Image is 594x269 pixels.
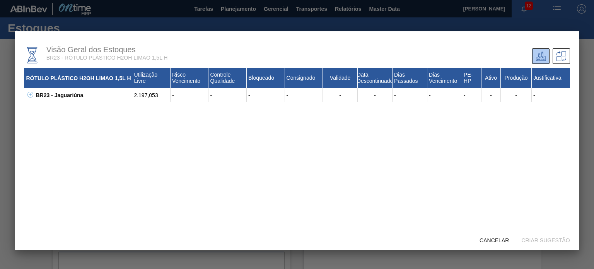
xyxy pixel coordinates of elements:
[171,88,209,102] div: -
[481,68,501,88] div: Ativo
[323,68,358,88] div: Validade
[515,237,576,243] span: Criar sugestão
[393,68,427,88] div: Dias Passados
[462,88,481,102] div: -
[553,48,570,64] div: Sugestões de Trasferência
[247,88,285,102] div: -
[427,88,462,102] div: -
[358,68,393,88] div: Data Descontinuado
[285,68,323,88] div: Consignado
[171,68,209,88] div: Risco Vencimento
[285,88,323,102] div: -
[34,88,132,102] div: BR23 - Jaguariúna
[481,88,501,102] div: -
[358,88,393,102] div: -
[501,68,532,88] div: Produção
[132,88,171,102] div: 2.197,053
[247,68,285,88] div: Bloqueado
[532,88,570,102] div: -
[323,88,358,102] div: -
[208,88,247,102] div: -
[46,55,168,61] span: BR23 - RÓTULO PLÁSTICO H2OH LIMAO 1,5L H
[46,45,136,54] span: Visão Geral dos Estoques
[462,68,481,88] div: PE-HP
[132,68,171,88] div: Utilização Livre
[532,48,550,64] div: Unidade Atual/ Unidades
[393,88,427,102] div: -
[501,88,532,102] div: -
[515,233,576,247] button: Criar sugestão
[473,233,515,247] button: Cancelar
[427,68,462,88] div: Dias Vencimento
[532,68,570,88] div: Justificativa
[208,68,247,88] div: Controle Qualidade
[473,237,515,243] span: Cancelar
[24,68,132,88] div: RÓTULO PLÁSTICO H2OH LIMAO 1,5L H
